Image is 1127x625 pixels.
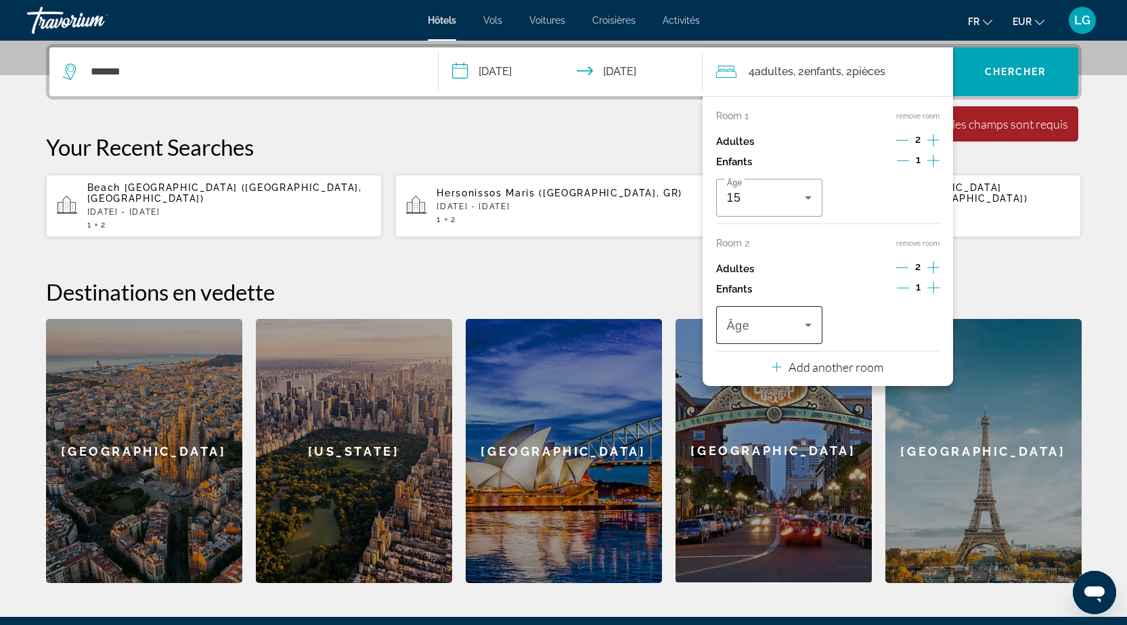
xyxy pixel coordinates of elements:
button: Chercher [953,47,1078,96]
p: Add another room [789,360,883,374]
p: Your Recent Searches [46,133,1082,160]
button: Beach [GEOGRAPHIC_DATA] ([GEOGRAPHIC_DATA], [GEOGRAPHIC_DATA])[DATE] - [DATE]12 [46,174,382,238]
span: Hersonissos Maris ([GEOGRAPHIC_DATA], GR) [437,188,682,198]
div: Tous les champs sont requis [925,116,1068,131]
a: [GEOGRAPHIC_DATA] [46,319,242,583]
a: [US_STATE] [256,319,452,583]
span: 1 [87,220,92,230]
button: Change language [968,12,992,31]
p: Adultes [716,263,754,275]
span: Adultes [755,65,793,78]
button: Change currency [1013,12,1044,31]
button: User Menu [1065,6,1100,35]
span: Beach [GEOGRAPHIC_DATA] ([GEOGRAPHIC_DATA], [GEOGRAPHIC_DATA]) [87,182,362,204]
p: [DATE] - [DATE] [87,207,372,217]
span: , 2 [841,62,885,81]
p: Room 1 [716,110,749,121]
button: Decrement adults [896,261,908,277]
button: Increment adults [927,131,940,152]
span: 2 [101,220,106,230]
span: 1 [916,154,921,165]
h2: Destinations en vedette [46,278,1082,305]
p: [DATE] - [DATE] [437,202,721,211]
a: [GEOGRAPHIC_DATA] [885,319,1082,583]
button: remove room [896,239,940,248]
span: Âge [727,179,742,188]
button: Decrement adults [896,133,908,150]
a: Hôtels [428,15,456,26]
a: Voitures [529,15,565,26]
iframe: Bouton de lancement de la fenêtre de messagerie [1073,571,1116,614]
p: Enfants [716,156,752,168]
span: Enfants [804,65,841,78]
button: Increment children [927,279,940,299]
div: [GEOGRAPHIC_DATA] [676,319,872,582]
a: [GEOGRAPHIC_DATA] [676,319,872,583]
button: Add another room [772,351,883,379]
span: 15 [727,191,741,204]
span: 2 [915,134,921,145]
span: Chercher [985,66,1046,77]
span: 1 [916,282,921,293]
span: 1 [437,215,441,224]
a: Travorium [27,3,162,38]
p: Adultes [716,136,754,148]
button: Check-in date: Oct 4, 2025 Check-out date: Oct 11, 2025 [439,47,703,96]
button: Increment children [927,152,940,172]
button: Hersonissos Maris ([GEOGRAPHIC_DATA], GR)[DATE] - [DATE]12 [395,174,732,238]
span: pièces [852,65,885,78]
span: , 2 [793,62,841,81]
button: Travelers: 4 adults, 2 children [703,47,953,96]
span: EUR [1013,16,1032,27]
a: [GEOGRAPHIC_DATA] [466,319,662,583]
button: Increment adults [927,259,940,279]
button: Decrement children [897,154,909,170]
p: Room 2 [716,238,749,249]
span: 4 [749,62,793,81]
button: remove room [896,112,940,121]
span: 2 [451,215,456,224]
div: Search widget [49,47,1078,96]
span: fr [968,16,979,27]
button: Decrement children [897,281,909,297]
a: Activités [663,15,700,26]
span: Âge [727,319,750,332]
span: LG [1074,14,1090,27]
span: 2 [915,261,921,272]
p: Enfants [716,284,752,295]
a: Croisières [592,15,636,26]
a: Vols [483,15,502,26]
